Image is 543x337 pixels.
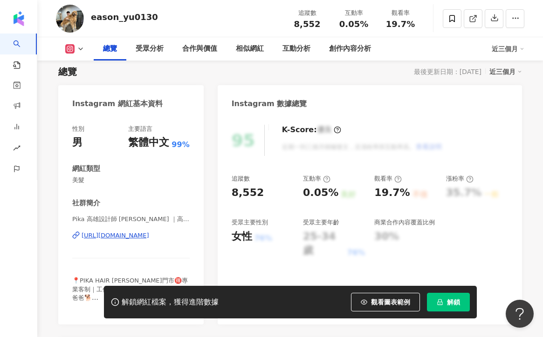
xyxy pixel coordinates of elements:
div: 最後更新日期：[DATE] [414,68,481,75]
a: [URL][DOMAIN_NAME] [72,231,190,240]
div: Instagram 數據總覽 [232,99,307,109]
span: lock [437,299,443,305]
div: 互動率 [336,8,371,18]
div: 8,552 [232,186,264,200]
span: 8,552 [294,19,321,29]
div: 社群簡介 [72,198,100,208]
a: search [13,34,32,70]
div: 19.7% [374,186,410,200]
div: 互動率 [303,175,330,183]
span: 19.7% [386,20,415,29]
div: 觀看率 [383,8,418,18]
div: 總覽 [58,65,77,78]
div: 觀看率 [374,175,402,183]
span: 99% [172,140,189,150]
div: 商業合作內容覆蓋比例 [374,218,435,227]
div: eason_yu0130 [91,11,158,23]
div: 受眾主要年齡 [303,218,339,227]
img: logo icon [11,11,26,26]
div: 繁體中文 [128,135,169,150]
div: 互動分析 [282,43,310,54]
div: 男 [72,135,82,150]
div: 女性 [232,229,252,244]
div: 近三個月 [489,66,522,78]
div: 受眾主要性別 [232,218,268,227]
div: [URL][DOMAIN_NAME] [82,231,149,240]
div: 性別 [72,125,84,133]
div: 解鎖網紅檔案，獲得進階數據 [122,297,219,307]
div: 相似網紅 [236,43,264,54]
span: 解鎖 [447,298,460,306]
span: rise [13,139,21,160]
div: 總覽 [103,43,117,54]
div: 近三個月 [492,41,524,56]
img: KOL Avatar [56,5,84,33]
button: 解鎖 [427,293,470,311]
span: Pika 高雄設計師 [PERSON_NAME] ｜高雄燙髮｜高雄染髮｜縮毛矯正燙｜霧感髮色｜層次剪 | eason_yu0130 [72,215,190,223]
span: 美髮 [72,176,190,184]
button: 觀看圖表範例 [351,293,420,311]
div: Instagram 網紅基本資料 [72,99,163,109]
div: 受眾分析 [136,43,164,54]
span: 觀看圖表範例 [371,298,410,306]
div: 創作內容分析 [329,43,371,54]
div: 漲粉率 [446,175,474,183]
div: 追蹤數 [232,175,250,183]
div: K-Score : [282,125,341,135]
div: 合作與價值 [182,43,217,54]
div: 主要語言 [128,125,152,133]
span: 0.05% [339,20,368,29]
div: 追蹤數 [289,8,325,18]
div: 0.05% [303,186,338,200]
div: 網紅類型 [72,164,100,174]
